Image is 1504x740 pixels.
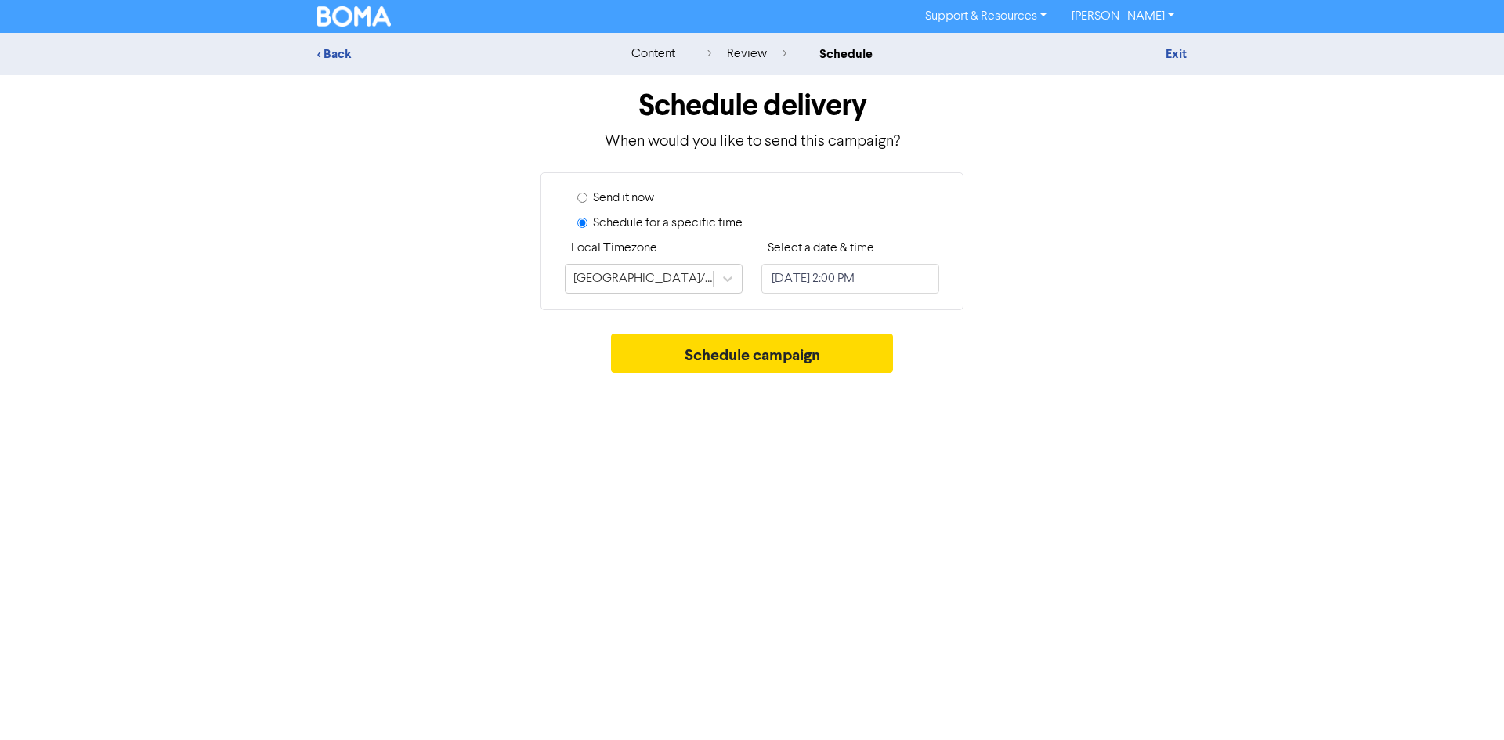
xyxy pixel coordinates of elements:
a: Exit [1166,46,1187,62]
iframe: Chat Widget [1307,571,1504,740]
a: Support & Resources [913,4,1059,29]
img: BOMA Logo [317,6,391,27]
div: review [707,45,786,63]
div: content [631,45,675,63]
p: When would you like to send this campaign? [317,130,1187,153]
label: Send it now [593,189,654,208]
label: Local Timezone [571,239,657,258]
a: [PERSON_NAME] [1059,4,1187,29]
label: Select a date & time [768,239,874,258]
button: Schedule campaign [611,334,894,373]
input: Click to select a date [761,264,939,294]
div: schedule [819,45,873,63]
div: < Back [317,45,591,63]
label: Schedule for a specific time [593,214,743,233]
div: [GEOGRAPHIC_DATA]/[GEOGRAPHIC_DATA] [573,269,714,288]
h1: Schedule delivery [317,88,1187,124]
